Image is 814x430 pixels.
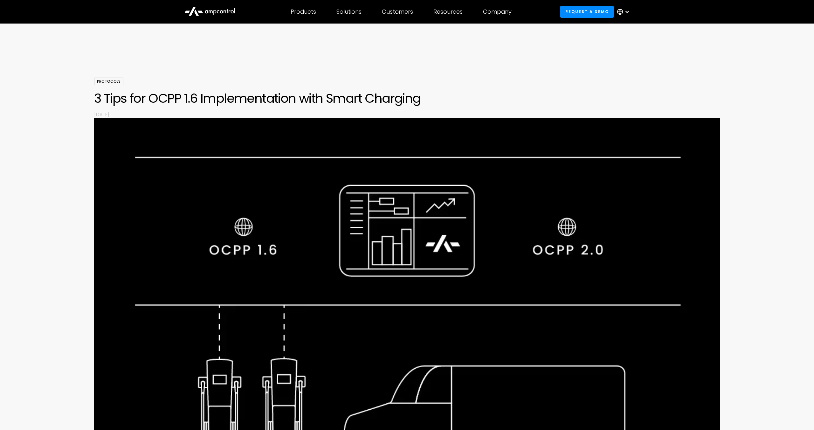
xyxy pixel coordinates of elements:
[483,8,512,15] div: Company
[94,91,720,106] h1: 3 Tips for OCPP 1.6 Implementation with Smart Charging
[560,6,614,17] a: Request a demo
[336,8,362,15] div: Solutions
[382,8,413,15] div: Customers
[94,78,123,85] div: Protocols
[291,8,316,15] div: Products
[433,8,463,15] div: Resources
[94,111,720,118] p: [DATE]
